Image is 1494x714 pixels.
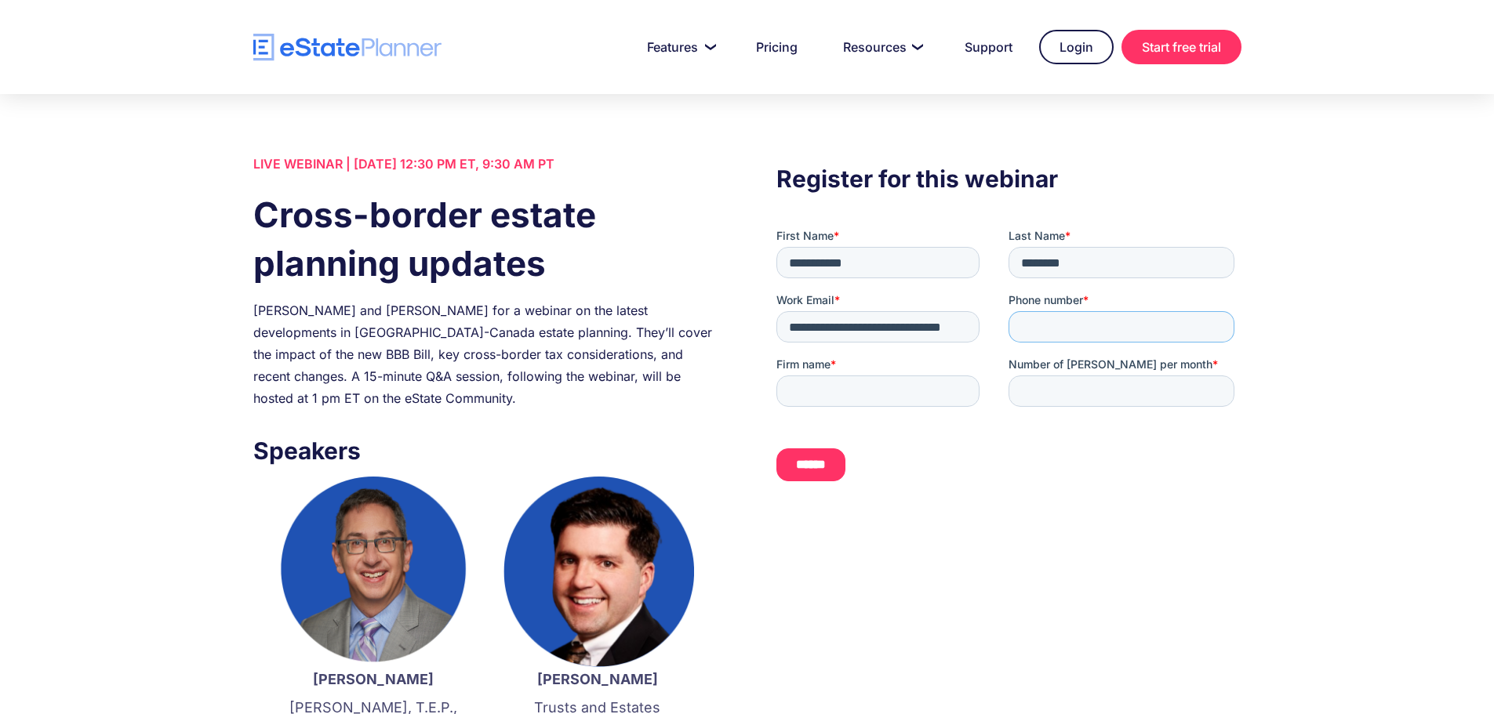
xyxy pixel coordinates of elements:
[628,31,729,63] a: Features
[1121,30,1241,64] a: Start free trial
[253,190,718,288] h1: Cross-border estate planning updates
[946,31,1031,63] a: Support
[824,31,938,63] a: Resources
[253,34,442,61] a: home
[313,671,434,687] strong: [PERSON_NAME]
[253,153,718,175] div: LIVE WEBINAR | [DATE] 12:30 PM ET, 9:30 AM PT
[537,671,658,687] strong: [PERSON_NAME]
[737,31,816,63] a: Pricing
[253,433,718,469] h3: Speakers
[776,161,1241,197] h3: Register for this webinar
[253,299,718,409] div: [PERSON_NAME] and [PERSON_NAME] for a webinar on the latest developments in [GEOGRAPHIC_DATA]-Can...
[1039,30,1114,64] a: Login
[776,228,1241,495] iframe: To enrich screen reader interactions, please activate Accessibility in Grammarly extension settings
